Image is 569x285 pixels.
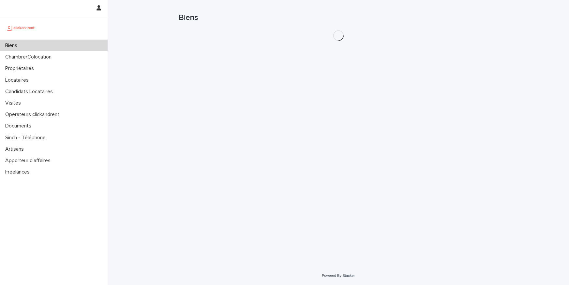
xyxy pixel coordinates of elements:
p: Sinch - Téléphone [3,135,51,141]
p: Chambre/Colocation [3,54,57,60]
p: Candidats Locataires [3,89,58,95]
p: Documents [3,123,37,129]
p: Propriétaires [3,65,39,72]
p: Locataires [3,77,34,83]
p: Artisans [3,146,29,152]
p: Apporteur d'affaires [3,158,56,164]
p: Operateurs clickandrent [3,111,65,118]
p: Freelances [3,169,35,175]
p: Biens [3,42,22,49]
h1: Biens [179,13,498,23]
p: Visites [3,100,26,106]
img: UCB0brd3T0yccxBKYDjQ [5,21,37,34]
a: Powered By Stacker [322,274,355,277]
